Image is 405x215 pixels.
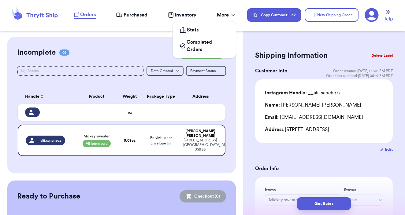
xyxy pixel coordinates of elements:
[117,89,142,104] th: Weight
[74,11,96,19] a: Orders
[150,136,172,145] span: PolyMailer or Envelope ✉️
[25,93,39,100] span: Handle
[255,165,393,172] h3: Order Info
[187,38,229,53] span: Completed Orders
[124,139,136,142] strong: 5.08 oz
[183,138,217,152] div: [STREET_ADDRESS] [GEOGRAPHIC_DATA] , AL 35950
[305,8,359,22] button: New Shipping Order
[333,68,393,73] span: Order created: [DATE] 02:36 PM PDT
[380,147,393,153] button: Edit
[265,115,279,120] span: Email:
[186,66,226,76] button: Payment Status
[369,49,395,62] button: Delete Label
[180,89,225,104] th: Address
[344,187,383,193] label: Status
[247,8,301,22] button: Copy Customer Link
[37,138,61,143] span: __alii.sanchezz
[17,66,144,76] input: Search
[265,89,340,97] div: __alii.sanchezz
[265,90,307,95] span: Instagram Handle:
[297,197,351,210] button: Get Rates
[382,10,393,23] a: Help
[83,140,111,147] span: All items paid
[128,111,132,114] strong: oz
[17,191,80,201] h2: Ready to Purchase
[80,11,96,18] span: Orders
[151,69,173,73] span: Date Created
[116,11,147,19] a: Purchased
[124,11,147,19] span: Purchased
[84,134,110,139] span: Mickey sweater
[142,89,180,104] th: Package Type
[59,49,69,56] span: 02
[265,114,383,121] div: [EMAIL_ADDRESS][DOMAIN_NAME]
[265,103,280,107] span: Name:
[76,89,117,104] th: Product
[217,11,236,19] div: More
[175,36,233,56] a: Completed Orders
[183,129,217,138] div: [PERSON_NAME] [PERSON_NAME]
[147,66,184,76] button: Date Created
[255,51,328,60] h2: Shipping Information
[265,126,383,133] div: [STREET_ADDRESS]
[326,73,393,78] span: Order last updated: [DATE] 06:19 PM PDT
[175,24,233,36] a: Stats
[190,69,216,73] span: Payment Status
[187,26,199,34] span: Stats
[265,101,361,109] div: [PERSON_NAME] [PERSON_NAME]
[265,127,284,132] span: Address
[265,187,341,193] label: Items
[175,11,196,19] span: Inventory
[17,48,56,57] h2: Incomplete
[255,67,287,75] h3: Customer Info
[180,190,226,202] button: Checkout (0)
[382,15,393,23] span: Help
[168,11,196,19] a: Inventory
[39,93,44,100] button: Sort ascending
